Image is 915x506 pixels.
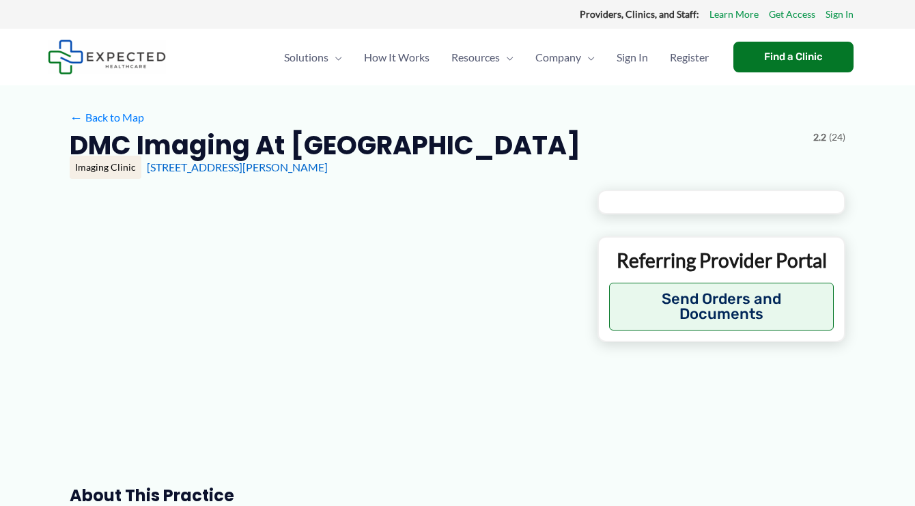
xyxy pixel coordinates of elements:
a: Learn More [709,5,759,23]
span: Resources [451,33,500,81]
button: Send Orders and Documents [609,283,834,331]
span: Solutions [284,33,328,81]
a: Sign In [606,33,659,81]
span: Sign In [617,33,648,81]
a: CompanyMenu Toggle [524,33,606,81]
span: Menu Toggle [328,33,342,81]
img: Expected Healthcare Logo - side, dark font, small [48,40,166,74]
nav: Primary Site Navigation [273,33,720,81]
a: How It Works [353,33,440,81]
div: Imaging Clinic [70,156,141,179]
a: [STREET_ADDRESS][PERSON_NAME] [147,160,328,173]
a: Register [659,33,720,81]
a: ResourcesMenu Toggle [440,33,524,81]
span: 2.2 [813,128,826,146]
a: Find a Clinic [733,42,854,72]
span: How It Works [364,33,430,81]
span: ← [70,111,83,124]
strong: Providers, Clinics, and Staff: [580,8,699,20]
h3: About this practice [70,485,576,506]
span: Company [535,33,581,81]
h2: DMC Imaging at [GEOGRAPHIC_DATA] [70,128,580,162]
a: Sign In [826,5,854,23]
a: SolutionsMenu Toggle [273,33,353,81]
p: Referring Provider Portal [609,248,834,272]
span: Menu Toggle [500,33,513,81]
a: Get Access [769,5,815,23]
span: Menu Toggle [581,33,595,81]
span: (24) [829,128,845,146]
a: ←Back to Map [70,107,144,128]
span: Register [670,33,709,81]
